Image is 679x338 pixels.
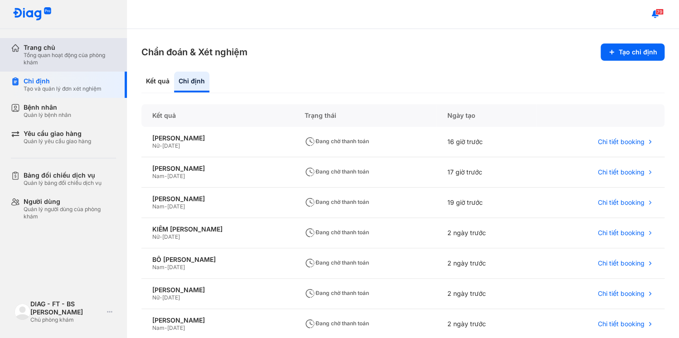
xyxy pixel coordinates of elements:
[152,225,283,233] div: KIÊM [PERSON_NAME]
[24,130,91,138] div: Yêu cầu giao hàng
[24,206,116,220] div: Quản lý người dùng của phòng khám
[160,233,162,240] span: -
[305,320,369,327] span: Đang chờ thanh toán
[294,104,436,127] div: Trạng thái
[305,168,369,175] span: Đang chờ thanh toán
[152,195,283,203] div: [PERSON_NAME]
[152,316,283,324] div: [PERSON_NAME]
[305,290,369,296] span: Đang chờ thanh toán
[305,229,369,236] span: Đang chờ thanh toán
[152,264,165,270] span: Nam
[165,203,167,210] span: -
[30,300,103,316] div: DIAG - FT - BS [PERSON_NAME]
[598,168,645,176] span: Chi tiết booking
[436,279,536,309] div: 2 ngày trước
[167,173,185,179] span: [DATE]
[598,290,645,298] span: Chi tiết booking
[305,259,369,266] span: Đang chờ thanh toán
[436,218,536,248] div: 2 ngày trước
[152,164,283,173] div: [PERSON_NAME]
[24,111,71,119] div: Quản lý bệnh nhân
[655,9,664,15] span: 79
[24,138,91,145] div: Quản lý yêu cầu giao hàng
[152,324,165,331] span: Nam
[162,233,180,240] span: [DATE]
[162,294,180,301] span: [DATE]
[30,316,103,324] div: Chủ phòng khám
[152,286,283,294] div: [PERSON_NAME]
[24,43,116,52] div: Trang chủ
[598,229,645,237] span: Chi tiết booking
[436,248,536,279] div: 2 ngày trước
[165,173,167,179] span: -
[24,77,102,85] div: Chỉ định
[598,138,645,146] span: Chi tiết booking
[152,294,160,301] span: Nữ
[24,103,71,111] div: Bệnh nhân
[152,233,160,240] span: Nữ
[13,7,52,21] img: logo
[601,43,664,61] button: Tạo chỉ định
[598,320,645,328] span: Chi tiết booking
[152,173,165,179] span: Nam
[436,104,536,127] div: Ngày tạo
[436,157,536,188] div: 17 giờ trước
[598,259,645,267] span: Chi tiết booking
[167,264,185,270] span: [DATE]
[436,188,536,218] div: 19 giờ trước
[152,142,160,149] span: Nữ
[165,324,167,331] span: -
[141,72,174,92] div: Kết quả
[152,256,283,264] div: BỐ [PERSON_NAME]
[15,304,30,319] img: logo
[141,46,247,58] h3: Chẩn đoán & Xét nghiệm
[436,127,536,157] div: 16 giờ trước
[167,203,185,210] span: [DATE]
[24,52,116,66] div: Tổng quan hoạt động của phòng khám
[160,294,162,301] span: -
[24,198,116,206] div: Người dùng
[160,142,162,149] span: -
[24,179,102,187] div: Quản lý bảng đối chiếu dịch vụ
[141,104,294,127] div: Kết quả
[165,264,167,270] span: -
[174,72,209,92] div: Chỉ định
[152,134,283,142] div: [PERSON_NAME]
[24,171,102,179] div: Bảng đối chiếu dịch vụ
[305,198,369,205] span: Đang chờ thanh toán
[24,85,102,92] div: Tạo và quản lý đơn xét nghiệm
[152,203,165,210] span: Nam
[162,142,180,149] span: [DATE]
[167,324,185,331] span: [DATE]
[305,138,369,145] span: Đang chờ thanh toán
[598,198,645,207] span: Chi tiết booking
